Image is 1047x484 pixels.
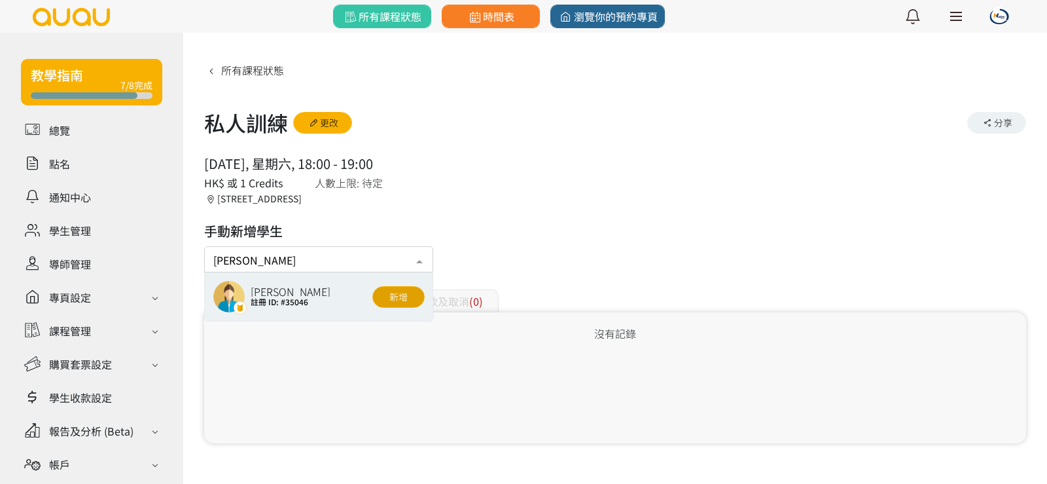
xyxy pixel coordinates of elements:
button: 新增 [372,286,425,308]
div: 沒有記錄 [217,326,1013,341]
a: 時間表 [442,5,540,28]
div: 報告及分析 (Beta) [49,423,133,439]
span: 註冊 ID: #35046 [251,297,330,307]
h3: 手動新增學生 [204,221,433,241]
span: 所有課程狀態 [342,9,421,24]
div: [DATE], 星期六, 18:00 - 19:00 [204,154,383,174]
span: 瀏覽你的預約專頁 [558,9,658,24]
a: 瀏覽你的預約專頁 [550,5,665,28]
a: 所有課程狀態 [333,5,431,28]
div: 帳戶 [49,456,70,472]
div: 人數上限: 待定 [315,175,383,191]
a: 更改 [293,112,352,134]
img: badge.png [234,301,247,314]
img: logo.svg [31,8,111,26]
div: 分享 [967,112,1026,134]
h1: 私人訓練 [204,107,288,138]
span: 所有課程狀態 [221,62,284,78]
div: 購買套票設定 [49,356,112,372]
div: HK$ 或 1 Credits [204,175,302,191]
input: 請選擇現有學生 [213,250,424,267]
span: 時間表 [467,9,514,24]
div: 課程管理 [49,323,91,339]
div: 專頁設定 [49,289,91,305]
div: 退款及取消 [400,289,499,312]
div: [STREET_ADDRESS] [204,192,302,206]
div: [PERSON_NAME] [251,286,330,297]
span: (0) [469,293,483,309]
a: 所有課程狀態 [204,62,284,78]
